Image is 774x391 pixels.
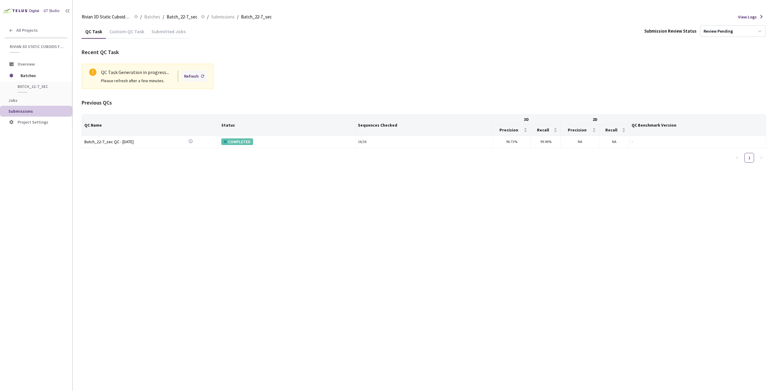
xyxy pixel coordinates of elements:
div: Recent QC Task [82,48,766,57]
li: Next Page [756,153,766,163]
th: Status [219,115,356,136]
li: / [237,13,239,21]
div: - [632,139,763,145]
span: Project Settings [18,119,48,125]
li: / [207,13,209,21]
div: Previous QCs [82,99,766,107]
span: Recall [602,128,621,132]
td: 96.73% [493,136,531,148]
span: Precision [563,128,591,132]
span: Rivian 3D Static Cuboids fixed[2024-25] [82,13,131,21]
li: Previous Page [732,153,742,163]
th: 3D [493,115,561,124]
span: Overview [18,61,35,67]
div: GT Studio [44,8,60,14]
span: Submissions [211,13,235,21]
div: QC Task Generation in progress... [101,69,209,76]
th: Precision [561,124,599,136]
th: 2D [561,115,629,124]
a: Batches [143,13,161,20]
span: Batches [144,13,160,21]
th: Recall [600,124,629,136]
div: Submission Review Status [644,27,697,35]
span: Batch_22-7_sec [241,13,272,21]
span: Batches [21,69,62,82]
a: Submissions [210,13,236,20]
span: exclamation-circle [89,69,96,76]
span: All Projects [16,28,38,33]
div: QC Task [82,28,106,39]
span: left [735,156,739,160]
div: Custom QC Task [106,28,148,39]
div: COMPLETED [221,138,253,145]
span: View Logs [738,14,757,20]
li: / [163,13,164,21]
button: right [756,153,766,163]
span: Recall [533,128,552,132]
span: Batch_22-7_sec [18,84,62,89]
li: 1 [744,153,754,163]
th: QC Benchmark Version [629,115,766,136]
a: 1 [745,153,754,162]
th: Precision [493,124,531,136]
td: NA [561,136,599,148]
a: Batch_22-7_sec QC - [DATE] [84,138,169,145]
div: Refresh [184,73,199,79]
div: Submitted Jobs [148,28,189,39]
span: Precision [495,128,522,132]
th: Recall [531,124,561,136]
th: QC Name [82,115,219,136]
button: left [732,153,742,163]
span: Batch_22-7_sec [167,13,197,21]
span: Rivian 3D Static Cuboids fixed[2024-25] [10,44,64,49]
div: Please refresh after a few minutes. [101,77,209,84]
li: / [140,13,142,21]
div: Review Pending [704,28,733,34]
td: NA [600,136,629,148]
div: 16 / 16 [358,139,490,145]
span: Jobs [8,98,18,103]
span: Submissions [8,108,33,114]
td: 99.96% [531,136,561,148]
th: Sequences Checked [356,115,493,136]
span: right [759,156,763,160]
